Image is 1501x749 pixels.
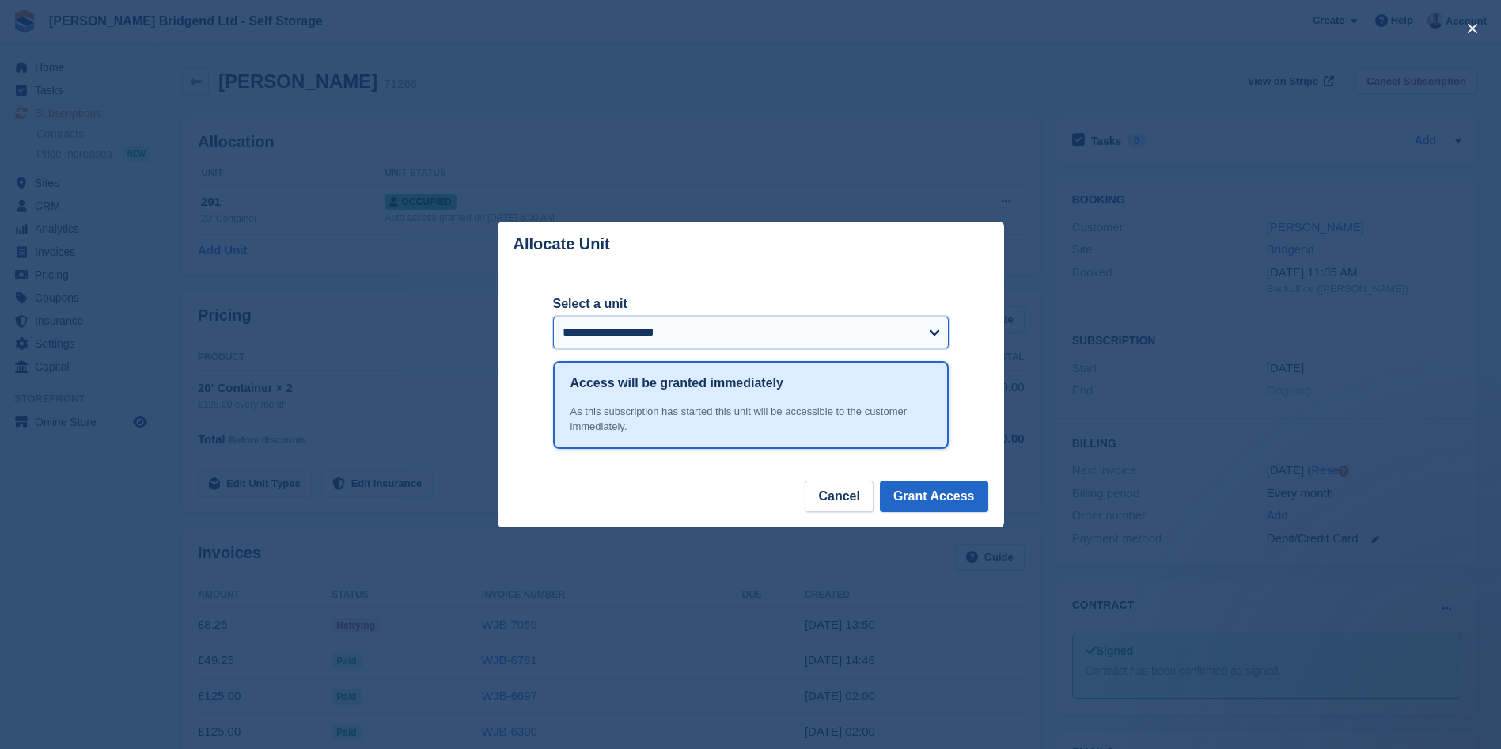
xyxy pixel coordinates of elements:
button: Cancel [805,481,873,512]
h1: Access will be granted immediately [570,374,783,393]
button: Grant Access [880,481,988,512]
label: Select a unit [553,295,949,314]
div: As this subscription has started this unit will be accessible to the customer immediately. [570,404,931,435]
p: Allocate Unit [514,235,610,253]
button: close [1460,16,1485,41]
